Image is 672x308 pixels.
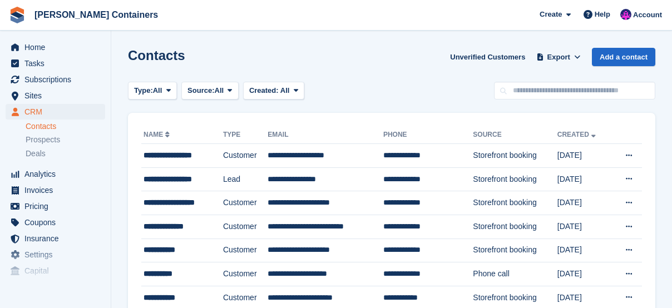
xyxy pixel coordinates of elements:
td: Customer [223,239,268,262]
th: Email [268,126,383,144]
a: menu [6,263,105,279]
span: Capital [24,263,91,279]
td: [DATE] [557,144,611,168]
img: stora-icon-8386f47178a22dfd0bd8f6a31ec36ba5ce8667c1dd55bd0f319d3a0aa187defe.svg [9,7,26,23]
img: Claire Wilson [620,9,631,20]
a: menu [6,56,105,71]
span: Prospects [26,135,60,145]
a: menu [6,166,105,182]
td: [DATE] [557,215,611,239]
span: CRM [24,104,91,120]
span: Coupons [24,215,91,230]
a: menu [6,72,105,87]
a: Created [557,131,598,138]
span: Insurance [24,231,91,246]
button: Type: All [128,82,177,100]
a: menu [6,182,105,198]
td: Customer [223,144,268,168]
span: Account [633,9,662,21]
span: Analytics [24,166,91,182]
td: [DATE] [557,239,611,262]
td: Storefront booking [473,167,557,191]
span: Sites [24,88,91,103]
button: Created: All [243,82,304,100]
a: Add a contact [592,48,655,66]
td: Customer [223,262,268,286]
a: menu [6,198,105,214]
a: menu [6,88,105,103]
span: Subscriptions [24,72,91,87]
span: Settings [24,247,91,262]
span: Source: [187,85,214,96]
a: menu [6,247,105,262]
td: [DATE] [557,191,611,215]
a: Contacts [26,121,105,132]
a: Prospects [26,134,105,146]
span: Help [595,9,610,20]
span: All [280,86,290,95]
td: [DATE] [557,262,611,286]
a: [PERSON_NAME] Containers [30,6,162,24]
td: Storefront booking [473,144,557,168]
span: Home [24,39,91,55]
a: menu [6,215,105,230]
td: Storefront booking [473,191,557,215]
td: Customer [223,215,268,239]
button: Export [534,48,583,66]
td: Lead [223,167,268,191]
span: Created: [249,86,279,95]
h1: Contacts [128,48,185,63]
td: Customer [223,191,268,215]
button: Source: All [181,82,239,100]
span: All [215,85,224,96]
span: Export [547,52,570,63]
span: Deals [26,148,46,159]
a: menu [6,104,105,120]
a: Unverified Customers [446,48,530,66]
span: All [153,85,162,96]
th: Source [473,126,557,144]
td: Storefront booking [473,239,557,262]
th: Type [223,126,268,144]
a: Deals [26,148,105,160]
td: Storefront booking [473,215,557,239]
span: Pricing [24,198,91,214]
span: Type: [134,85,153,96]
a: menu [6,231,105,246]
span: Invoices [24,182,91,198]
span: Create [540,9,562,20]
span: Tasks [24,56,91,71]
th: Phone [383,126,473,144]
td: Phone call [473,262,557,286]
a: menu [6,39,105,55]
td: [DATE] [557,167,611,191]
a: Name [144,131,172,138]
